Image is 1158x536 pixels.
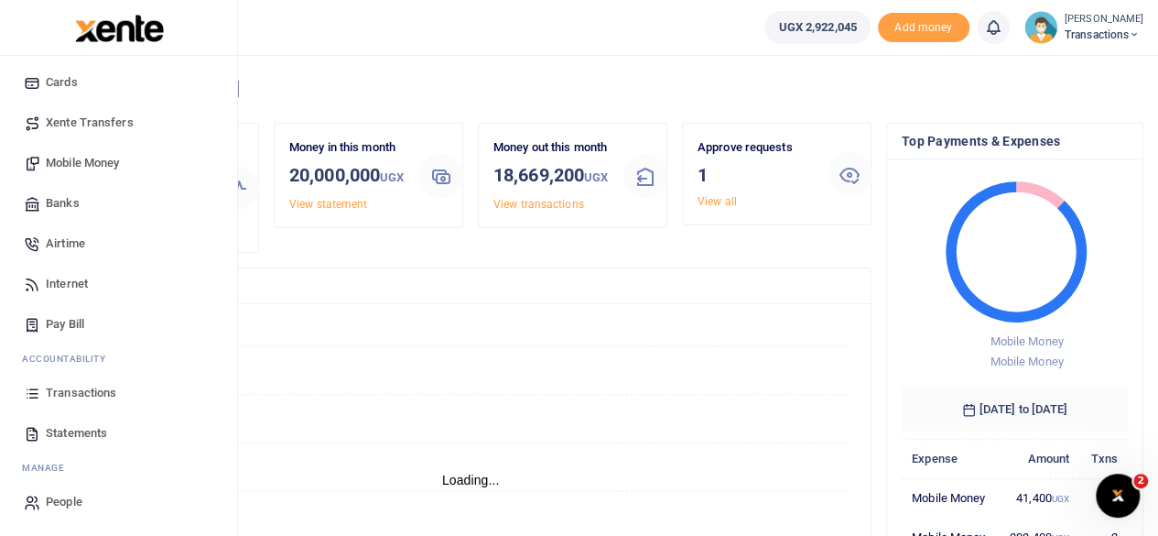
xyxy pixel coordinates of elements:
span: Statements [46,424,107,443]
a: Transactions [15,373,222,413]
span: Mobile Money [990,355,1063,368]
p: Approve requests [698,138,813,158]
small: UGX [380,170,404,184]
span: Internet [46,275,88,293]
a: Banks [15,183,222,224]
th: Amount [998,439,1079,478]
td: Mobile Money [902,478,998,518]
a: logo-small logo-large logo-large [73,20,164,34]
small: UGX [584,170,608,184]
span: Cards [46,73,78,92]
span: Transactions [1065,27,1143,43]
a: Statements [15,413,222,454]
h3: 18,669,200 [493,161,609,191]
a: Cards [15,62,222,103]
p: Money out this month [493,138,609,158]
iframe: Intercom live chat [1096,474,1140,518]
a: Airtime [15,224,222,264]
th: Txns [1079,439,1128,478]
li: Toup your wallet [878,13,969,43]
p: Money in this month [289,138,405,158]
h4: Transactions Overview [85,276,856,296]
a: Add money [878,19,969,33]
span: Add money [878,13,969,43]
a: View transactions [493,198,584,211]
span: Banks [46,194,80,213]
a: People [15,482,222,522]
span: Mobile Money [990,334,1063,348]
img: profile-user [1024,11,1057,44]
span: 2 [1133,474,1148,488]
span: Transactions [46,384,116,402]
th: Expense [902,439,998,478]
small: [PERSON_NAME] [1065,12,1143,27]
li: Wallet ballance [757,11,877,44]
span: Pay Bill [46,315,84,334]
a: Xente Transfers [15,103,222,143]
span: Airtime [46,235,85,253]
a: profile-user [PERSON_NAME] Transactions [1024,11,1143,44]
a: Mobile Money [15,143,222,183]
h6: [DATE] to [DATE] [902,388,1128,432]
a: UGX 2,922,045 [764,11,870,44]
span: UGX 2,922,045 [778,18,856,37]
span: anage [31,461,65,475]
small: UGX [1052,494,1069,504]
td: 1 [1079,478,1128,518]
h4: Top Payments & Expenses [902,131,1128,151]
li: M [15,454,222,482]
a: Pay Bill [15,304,222,345]
span: Mobile Money [46,154,119,172]
td: 41,400 [998,478,1079,518]
a: View all [698,195,737,208]
h3: 1 [698,161,813,189]
span: countability [36,352,105,366]
span: Xente Transfers [46,114,134,132]
li: Ac [15,345,222,373]
a: Internet [15,264,222,304]
span: People [46,493,82,511]
text: Loading... [442,473,500,487]
a: View statement [289,198,367,211]
h4: Hello [PERSON_NAME] [70,79,1143,99]
h3: 20,000,000 [289,161,405,191]
img: logo-large [75,15,164,42]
